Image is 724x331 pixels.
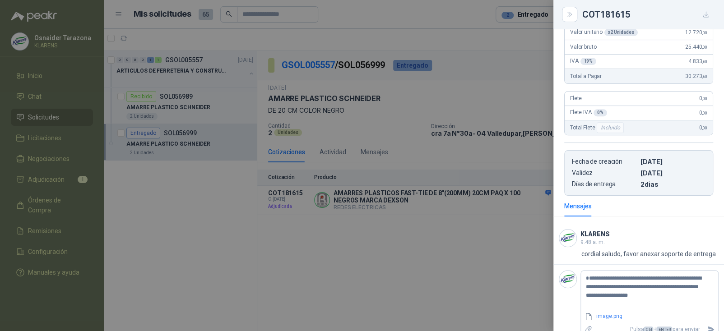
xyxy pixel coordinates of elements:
[580,232,610,237] h3: KLARENS
[699,95,707,101] span: 0
[597,122,624,133] div: Incluido
[702,110,707,115] span: ,00
[570,73,602,79] span: Total a Pagar
[580,239,605,245] span: 9:48 a. m.
[572,158,637,165] p: Fecha de creación
[685,29,707,36] span: 12.720
[640,180,705,188] p: 2 dias
[702,30,707,35] span: ,00
[572,180,637,188] p: Días de entrega
[570,58,596,65] span: IVA
[559,230,576,247] img: Company Logo
[564,201,592,211] div: Mensajes
[582,7,713,22] div: COT181615
[702,74,707,79] span: ,60
[570,122,626,133] span: Total Flete
[702,59,707,64] span: ,60
[580,58,597,65] div: 19 %
[702,96,707,101] span: ,00
[699,110,707,116] span: 0
[688,58,707,64] span: 4.833
[702,125,707,130] span: ,00
[570,29,638,36] span: Valor unitario
[640,158,705,165] p: [DATE]
[581,249,716,259] p: cordial saludo, favor anexar soporte de entrega
[702,45,707,50] span: ,00
[593,312,704,321] a: image.png
[685,44,707,50] span: 25.440
[699,124,707,131] span: 0
[685,73,707,79] span: 30.273
[640,169,705,177] p: [DATE]
[594,109,607,116] div: 0 %
[604,29,638,36] div: x 2 Unidades
[572,169,637,177] p: Validez
[564,9,575,20] button: Close
[559,271,576,288] img: Company Logo
[570,109,607,116] span: Flete IVA
[570,44,596,50] span: Valor bruto
[570,95,582,101] span: Flete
